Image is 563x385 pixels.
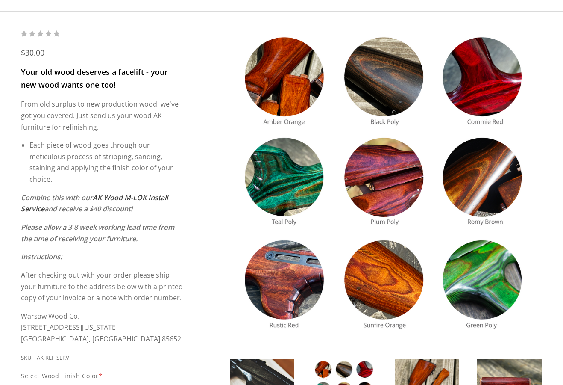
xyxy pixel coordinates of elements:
span: Warsaw Wood Co. [21,311,79,321]
em: Combine this with our and receive a $40 discount! [21,193,168,214]
div: AK-REF-SERV [37,353,69,363]
em: Please allow a 3-8 week working lead time from the time of receiving your furniture. [21,222,174,243]
span: Your old wood deserves a facelift - your new wood wants one too! [21,67,168,90]
span: [GEOGRAPHIC_DATA], [GEOGRAPHIC_DATA] 85652 [21,334,181,344]
p: From old surplus to new production wood, we've got you covered. Just send us your wood AK furnitu... [21,98,185,133]
span: $30.00 [21,47,44,58]
em: Instructions: [21,252,62,261]
img: AK Wood Refinishing Service [229,29,542,342]
a: AK Wood M-LOK Install Service [21,193,168,214]
div: Select Wood Finish Color [21,371,185,381]
span: [STREET_ADDRESS][US_STATE] [21,323,118,332]
div: SKU: [21,353,32,363]
p: After checking out with your order please ship your furniture to the address below with a printed... [21,269,185,304]
li: Each piece of wood goes through our meticulous process of stripping, sanding, staining and applyi... [29,139,185,185]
